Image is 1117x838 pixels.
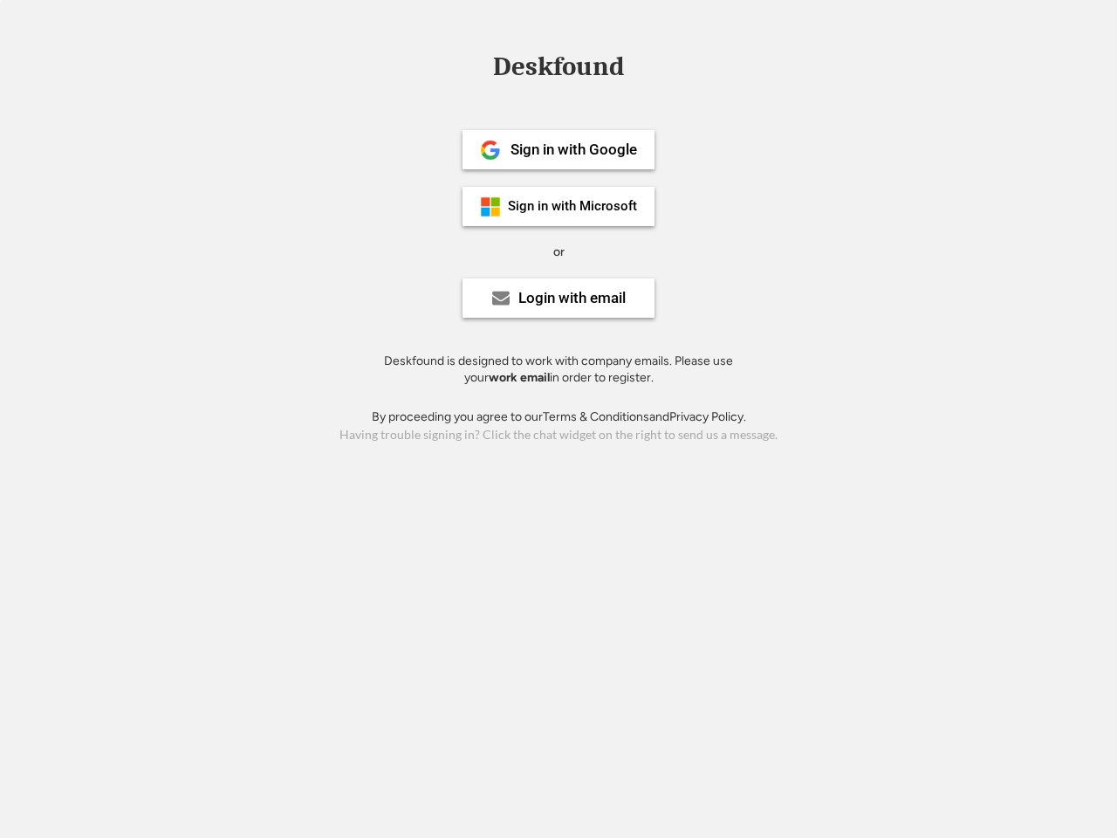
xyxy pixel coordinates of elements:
div: By proceeding you agree to our and [372,409,746,426]
div: Deskfound [484,53,633,80]
div: Sign in with Google [511,142,637,157]
div: Deskfound is designed to work with company emails. Please use your in order to register. [362,353,755,387]
div: or [553,244,565,261]
a: Terms & Conditions [543,409,649,424]
img: 1024px-Google__G__Logo.svg.png [480,140,501,161]
div: Sign in with Microsoft [508,200,637,213]
div: Login with email [518,291,626,306]
a: Privacy Policy. [669,409,746,424]
strong: work email [489,370,550,385]
img: ms-symbollockup_mssymbol_19.png [480,196,501,217]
